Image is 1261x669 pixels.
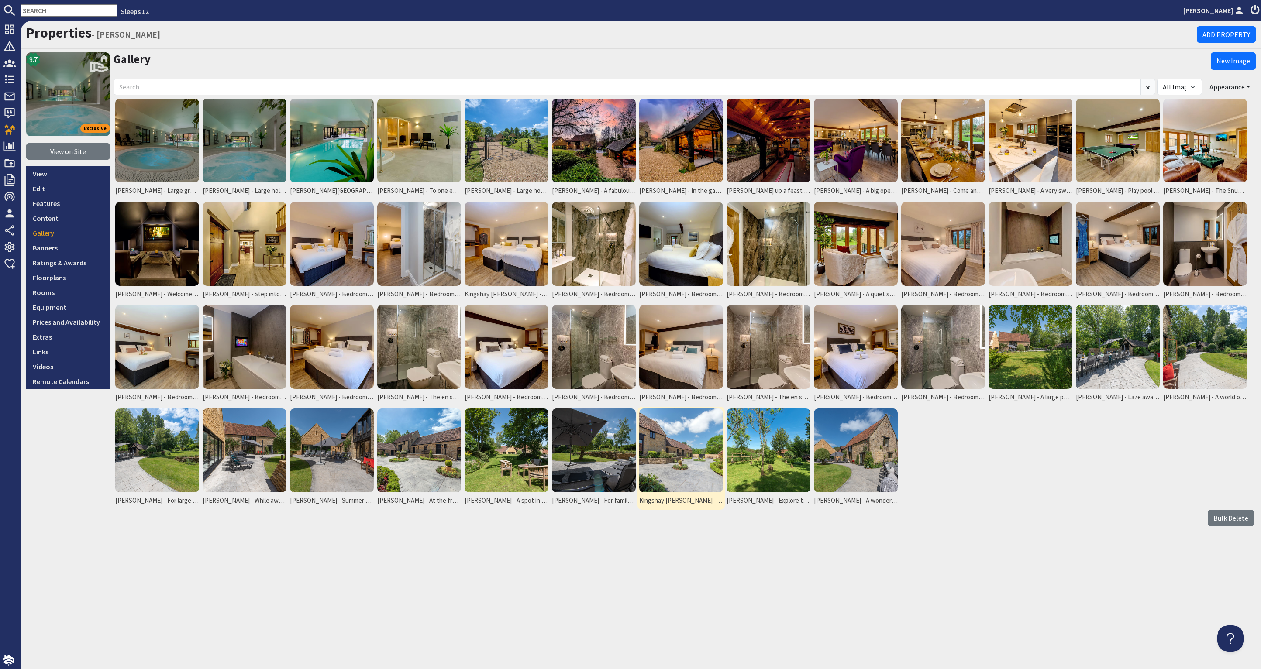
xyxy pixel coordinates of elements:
[1204,79,1256,95] button: Appearance
[203,392,286,402] span: [PERSON_NAME] - Bedroom 6 (Moultons) also has the luxury of an en suite bathroom
[812,200,899,304] a: [PERSON_NAME] - A quiet spot to sit and chat - on the landing, in sumptuous silver velvet chairs
[637,407,725,510] a: Kingshay [PERSON_NAME] - Luxury group accommodation in [GEOGRAPHIC_DATA]
[377,99,461,182] img: Kingshay Barton - To one end of the spa hall there's a glass fronted sauna
[26,374,110,389] a: Remote Calendars
[552,392,636,402] span: [PERSON_NAME] - Bedroom 8 ([PERSON_NAME]) has its own en suite shower room
[80,124,110,133] span: Exclusive
[290,305,374,389] img: Kingshay Barton - Bedroom 7 (Venley) sleeps 2 in zip and link beds (super king or twin)
[552,496,636,506] span: [PERSON_NAME] - For family holidays you'll always remember
[639,408,723,492] img: Kingshay Barton - Luxury group accommodation in Somerset
[377,202,461,286] img: Kingshay Barton - Bedroom 1 (Purtington) has an en suite shower room
[377,392,461,402] span: [PERSON_NAME] - The en suite shower room for Bedroom 7 ([GEOGRAPHIC_DATA])
[290,289,374,299] span: [PERSON_NAME] - Bedroom 1 ([GEOGRAPHIC_DATA]) Sleeps 2 and has room for an extra guest bed suitab...
[114,52,151,66] a: Gallery
[115,202,199,286] img: Kingshay Barton - Welcome to Kingshay Odeon - your own private cinema!
[637,200,725,304] a: [PERSON_NAME] - Bedroom 3 (Broadstone) sleeps 2 and has an en suite shower room
[26,24,92,41] a: Properties
[727,408,810,492] img: Kingshay Barton - Explore the gardens, find the mini-henge!
[814,392,898,402] span: [PERSON_NAME] - Bedroom 10 ([GEOGRAPHIC_DATA]) is another room accessed from the courtyard
[26,211,110,226] a: Content
[92,29,160,40] small: - [PERSON_NAME]
[725,97,812,200] a: [PERSON_NAME] up a feast in the weather proof BBQ bothy; when it's warm, slide back the doors
[725,303,812,407] a: [PERSON_NAME] - The en suite shower room for Bedroom 9 ([GEOGRAPHIC_DATA][PERSON_NAME])
[463,97,550,200] a: [PERSON_NAME] - Large house to rent in [GEOGRAPHIC_DATA] for family holidays and short breaks
[29,54,38,65] span: 9.7
[26,329,110,344] a: Extras
[115,289,199,299] span: [PERSON_NAME] - Welcome to [PERSON_NAME] [PERSON_NAME] - your own private cinema!
[727,99,810,182] img: Kingshay Barton - Cook up a feast in the weather proof BBQ bothy; when it's warm, slide back the ...
[26,285,110,300] a: Rooms
[899,200,987,304] a: [PERSON_NAME] - Bedroom 4 (Coombe) sleeps 2 in zip and link beds (super king or twin)
[901,99,985,182] img: Kingshay Barton - Come and celebrate that special birthday or anniversary
[550,97,637,200] a: [PERSON_NAME] - A fabulous all-weather-all-year holiday house for large group stays
[377,289,461,299] span: [PERSON_NAME] - Bedroom 1 ([GEOGRAPHIC_DATA]) has an en suite shower room
[288,303,376,407] a: [PERSON_NAME] - Bedroom 7 (Venley) sleeps 2 in zip and link beds (super king or twin)
[639,202,723,286] img: Kinghsay Barton - Bedroom 3 (Broadstone) sleeps 2 and has an en suite shower room
[989,289,1072,299] span: [PERSON_NAME] - Bedroom 4 (Coombe) has an en suite bathroom with a built-in TV
[376,303,463,407] a: [PERSON_NAME] - The en suite shower room for Bedroom 7 ([GEOGRAPHIC_DATA])
[727,202,810,286] img: Kingshay Barton - Bedroom 3 (Broadstone) has its own shower room
[901,289,985,299] span: [PERSON_NAME] - Bedroom 4 (Coombe) sleeps 2 in zip and link beds (super king or twin)
[26,344,110,359] a: Links
[1161,97,1249,200] a: [PERSON_NAME] - The Snug provides a quieter space to watch TV, to read or play board games
[901,202,985,286] img: Kingshay Barton - Bedroom 4 (Coombe) sleeps 2 in zip and link beds (super king or twin)
[114,97,201,200] a: [PERSON_NAME] - Large group holiday house with a private spa hall. All yours for the whole of you...
[26,52,110,136] img: Kingshay Barton's icon
[465,496,548,506] span: [PERSON_NAME] - A spot in the shade for a quiet chat
[26,359,110,374] a: Videos
[814,496,898,506] span: [PERSON_NAME] - A wonderful large group holiday house for year round stays
[550,200,637,304] a: [PERSON_NAME] - Bedroom 2 (Downclose) has a snazzy en suite shower room
[115,496,199,506] span: [PERSON_NAME] - For large group holidays in the country; it's a place where memories are made
[203,99,286,182] img: Kingshay Barton - Large holiday house in Somerset with indoor pool
[550,407,637,510] a: [PERSON_NAME] - For family holidays you'll always remember
[376,97,463,200] a: [PERSON_NAME] - To one end of the spa hall there's a glass fronted sauna
[899,97,987,200] a: [PERSON_NAME] - Come and celebrate that special birthday or anniversary
[463,200,550,304] a: Kingshay [PERSON_NAME] - Bedroom 2 (Downclose) sleeps 2 in a superking or twin beds
[290,202,374,286] img: Kingshay Barton - Bedroom 1 (Purtington) Sleeps 2 and has room for an extra guest bed suitable fo...
[114,407,201,510] a: [PERSON_NAME] - For large group holidays in the country; it's a place where memories are made
[727,305,810,389] img: Kingshay Barton - The en suite shower room for Bedroom 9 (St Ryan)
[1076,305,1160,389] img: Kingshay Barton - Laze away the hours with lunch in the sunshine
[901,305,985,389] img: Kingshay Barton - Bedroom 10 (Foxwell) has an en suite shower room
[1163,99,1247,182] img: Kingshay Barton - The Snug provides a quieter space to watch TV, to read or play board games
[114,79,1141,95] input: Search...
[1161,200,1249,304] a: [PERSON_NAME] - Bedroom 5 ([GEOGRAPHIC_DATA]) has an en suite wet room
[1208,510,1254,526] label: Bulk Delete
[26,315,110,329] a: Prices and Availability
[987,200,1074,304] a: [PERSON_NAME] - Bedroom 4 (Coombe) has an en suite bathroom with a built-in TV
[201,303,288,407] a: [PERSON_NAME] - Bedroom 6 (Moultons) also has the luxury of an en suite bathroom
[1163,202,1247,286] img: Kingshay Barton - Bedroom 5 (Wayford) has an en suite wet room
[989,305,1072,389] img: Kingshay Barton - A large patio and 2 acres of grounds to play in
[201,407,288,510] a: [PERSON_NAME] - While away the hours outside in the sunshine; no rush, no need to go anywhere
[814,408,898,492] img: Kingshay Barton - A wonderful large group holiday house for year round stays
[814,289,898,299] span: [PERSON_NAME] - A quiet spot to sit and chat - on the landing, in sumptuous silver velvet chairs
[1163,186,1247,196] span: [PERSON_NAME] - The Snug provides a quieter space to watch TV, to read or play board games
[1076,186,1160,196] span: [PERSON_NAME] - Play pool and table tennis in the Games Room
[465,305,548,389] img: Kingshay Barton - Bedroom 8 (Warren) is accessed from the front courtyard and sleeps 2
[376,407,463,510] a: [PERSON_NAME] - At the front of the house there's a paved courtyard
[814,202,898,286] img: Kingshay Barton - A quiet spot to sit and chat - on the landing, in sumptuous silver velvet chairs
[114,200,201,304] a: [PERSON_NAME] - Welcome to [PERSON_NAME] [PERSON_NAME] - your own private cinema!
[288,200,376,304] a: [PERSON_NAME] - Bedroom 1 ([GEOGRAPHIC_DATA]) Sleeps 2 and has room for an extra guest bed suitab...
[725,407,812,510] a: [PERSON_NAME] - Explore the gardens, find the mini-henge!
[290,392,374,402] span: [PERSON_NAME] - Bedroom 7 (Venley) sleeps 2 in zip and link beds (super king or twin)
[21,4,117,17] input: SEARCH
[814,99,898,182] img: Kingshay Barton - A big open plan living space gives you plenty of room to get together
[814,305,898,389] img: Kingshay Barton - Bedroom 10 (Foxwell) is another room accessed from the courtyard
[1074,303,1161,407] a: [PERSON_NAME] - Laze away the hours with lunch in the sunshine
[203,202,286,286] img: Kingshay Barton - Step into a spacious hallway
[290,408,374,492] img: Kingshay Barton - Summer holidays in the UK! Sleeps 20+3
[463,303,550,407] a: [PERSON_NAME] - Bedroom 8 ([PERSON_NAME]) is accessed from the front courtyard and sleeps 2
[3,655,14,666] img: staytech_i_w-64f4e8e9ee0a9c174fd5317b4b171b261742d2d393467e5bdba4413f4f884c10.svg
[201,200,288,304] a: [PERSON_NAME] - Step into a spacious hallway
[115,99,199,182] img: Kingshay Barton - Large group holiday house with a private spa hall. All yours for the whole of y...
[1074,97,1161,200] a: [PERSON_NAME] - Play pool and table tennis in the Games Room
[377,496,461,506] span: [PERSON_NAME] - At the front of the house there's a paved courtyard
[812,407,899,510] a: [PERSON_NAME] - A wonderful large group holiday house for year round stays
[901,186,985,196] span: [PERSON_NAME] - Come and celebrate that special birthday or anniversary
[290,99,374,182] img: Kingshay Barton - Centre stage in the spa hall is the swimming pool
[290,186,374,196] span: [PERSON_NAME][GEOGRAPHIC_DATA] stage in the [GEOGRAPHIC_DATA] is the swimming pool
[812,303,899,407] a: [PERSON_NAME] - Bedroom 10 ([GEOGRAPHIC_DATA]) is another room accessed from the courtyard
[1183,5,1245,16] a: [PERSON_NAME]
[1161,303,1249,407] a: [PERSON_NAME] - A world of your own in the [GEOGRAPHIC_DATA] countryside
